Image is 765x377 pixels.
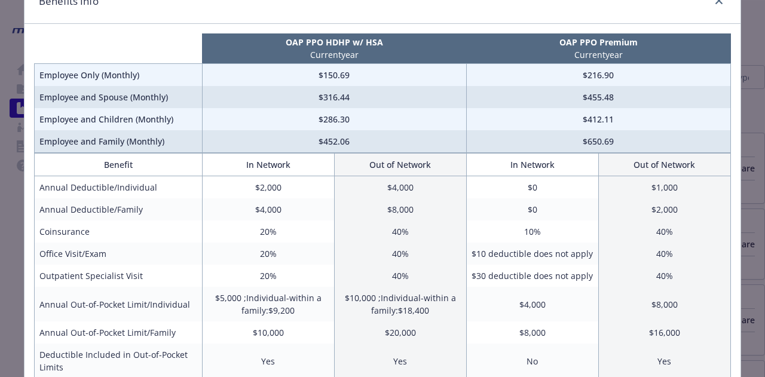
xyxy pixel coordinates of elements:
[202,64,466,87] td: $150.69
[204,36,464,48] p: OAP PPO HDHP w/ HSA
[598,321,730,344] td: $16,000
[598,243,730,265] td: 40%
[202,130,466,153] td: $452.06
[202,265,334,287] td: 20%
[334,220,466,243] td: 40%
[598,220,730,243] td: 40%
[35,220,203,243] td: Coinsurance
[202,243,334,265] td: 20%
[35,86,203,108] td: Employee and Spouse (Monthly)
[35,243,203,265] td: Office Visit/Exam
[35,176,203,199] td: Annual Deductible/Individual
[202,108,466,130] td: $286.30
[202,86,466,108] td: $316.44
[35,108,203,130] td: Employee and Children (Monthly)
[202,176,334,199] td: $2,000
[598,287,730,321] td: $8,000
[35,33,203,64] th: intentionally left blank
[598,265,730,287] td: 40%
[334,176,466,199] td: $4,000
[35,265,203,287] td: Outpatient Specialist Visit
[334,287,466,321] td: $10,000 ;Individual-within a family:$18,400
[334,198,466,220] td: $8,000
[598,176,730,199] td: $1,000
[466,176,598,199] td: $0
[202,198,334,220] td: $4,000
[598,198,730,220] td: $2,000
[469,36,728,48] p: OAP PPO Premium
[469,48,728,61] p: Current year
[334,321,466,344] td: $20,000
[466,321,598,344] td: $8,000
[466,198,598,220] td: $0
[202,321,334,344] td: $10,000
[466,287,598,321] td: $4,000
[35,198,203,220] td: Annual Deductible/Family
[466,64,730,87] td: $216.90
[35,287,203,321] td: Annual Out-of-Pocket Limit/Individual
[466,265,598,287] td: $30 deductible does not apply
[466,108,730,130] td: $412.11
[202,287,334,321] td: $5,000 ;Individual-within a family:$9,200
[334,265,466,287] td: 40%
[466,220,598,243] td: 10%
[466,130,730,153] td: $650.69
[35,64,203,87] td: Employee Only (Monthly)
[598,154,730,176] th: Out of Network
[334,154,466,176] th: Out of Network
[204,48,464,61] p: Current year
[466,243,598,265] td: $10 deductible does not apply
[35,321,203,344] td: Annual Out-of-Pocket Limit/Family
[466,86,730,108] td: $455.48
[202,220,334,243] td: 20%
[202,154,334,176] th: In Network
[466,154,598,176] th: In Network
[334,243,466,265] td: 40%
[35,130,203,153] td: Employee and Family (Monthly)
[35,154,203,176] th: Benefit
